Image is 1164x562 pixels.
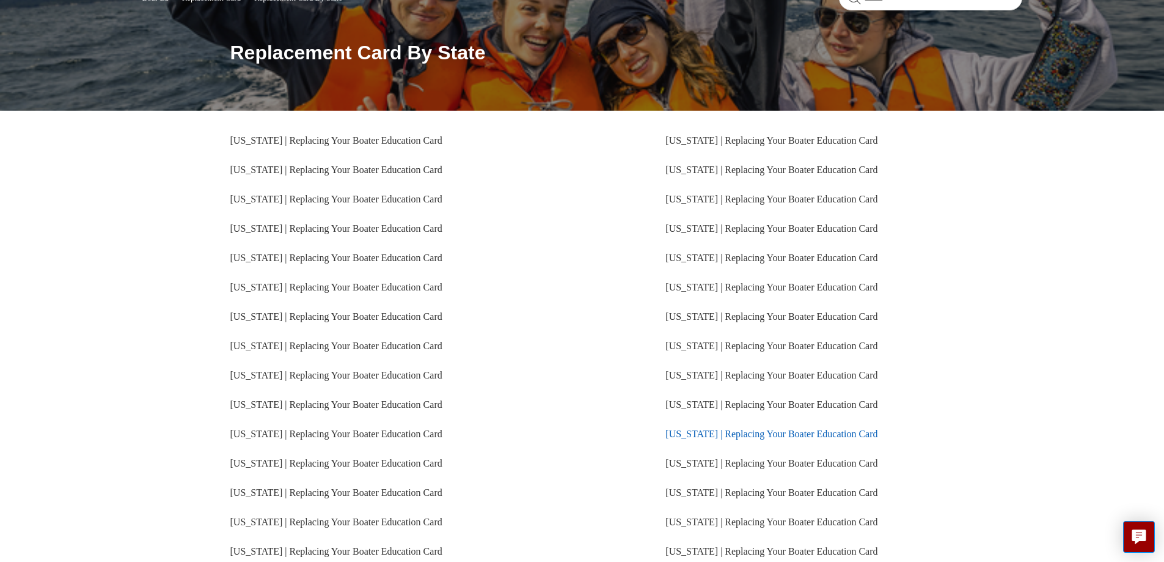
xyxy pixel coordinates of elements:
a: [US_STATE] | Replacing Your Boater Education Card [665,311,877,322]
a: [US_STATE] | Replacing Your Boater Education Card [230,194,442,204]
a: [US_STATE] | Replacing Your Boater Education Card [665,517,877,527]
a: [US_STATE] | Replacing Your Boater Education Card [665,341,877,351]
a: [US_STATE] | Replacing Your Boater Education Card [230,135,442,146]
a: [US_STATE] | Replacing Your Boater Education Card [230,282,442,292]
a: [US_STATE] | Replacing Your Boater Education Card [230,429,442,439]
a: [US_STATE] | Replacing Your Boater Education Card [230,399,442,410]
a: [US_STATE] | Replacing Your Boater Education Card [230,517,442,527]
a: [US_STATE] | Replacing Your Boater Education Card [230,311,442,322]
a: [US_STATE] | Replacing Your Boater Education Card [230,165,442,175]
a: [US_STATE] | Replacing Your Boater Education Card [665,546,877,556]
a: [US_STATE] | Replacing Your Boater Education Card [230,223,442,234]
a: [US_STATE] | Replacing Your Boater Education Card [230,546,442,556]
h1: Replacement Card By State [230,38,1022,67]
a: [US_STATE] | Replacing Your Boater Education Card [230,370,442,380]
a: [US_STATE] | Replacing Your Boater Education Card [665,458,877,468]
a: [US_STATE] | Replacing Your Boater Education Card [665,253,877,263]
a: [US_STATE] | Replacing Your Boater Education Card [230,458,442,468]
a: [US_STATE] | Replacing Your Boater Education Card [665,223,877,234]
a: [US_STATE] | Replacing Your Boater Education Card [230,253,442,263]
a: [US_STATE] | Replacing Your Boater Education Card [665,165,877,175]
a: [US_STATE] | Replacing Your Boater Education Card [230,487,442,498]
a: [US_STATE] | Replacing Your Boater Education Card [230,341,442,351]
a: [US_STATE] | Replacing Your Boater Education Card [665,282,877,292]
a: [US_STATE] | Replacing Your Boater Education Card [665,194,877,204]
button: Live chat [1123,521,1155,553]
a: [US_STATE] | Replacing Your Boater Education Card [665,429,877,439]
a: [US_STATE] | Replacing Your Boater Education Card [665,487,877,498]
a: [US_STATE] | Replacing Your Boater Education Card [665,370,877,380]
a: [US_STATE] | Replacing Your Boater Education Card [665,399,877,410]
a: [US_STATE] | Replacing Your Boater Education Card [665,135,877,146]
